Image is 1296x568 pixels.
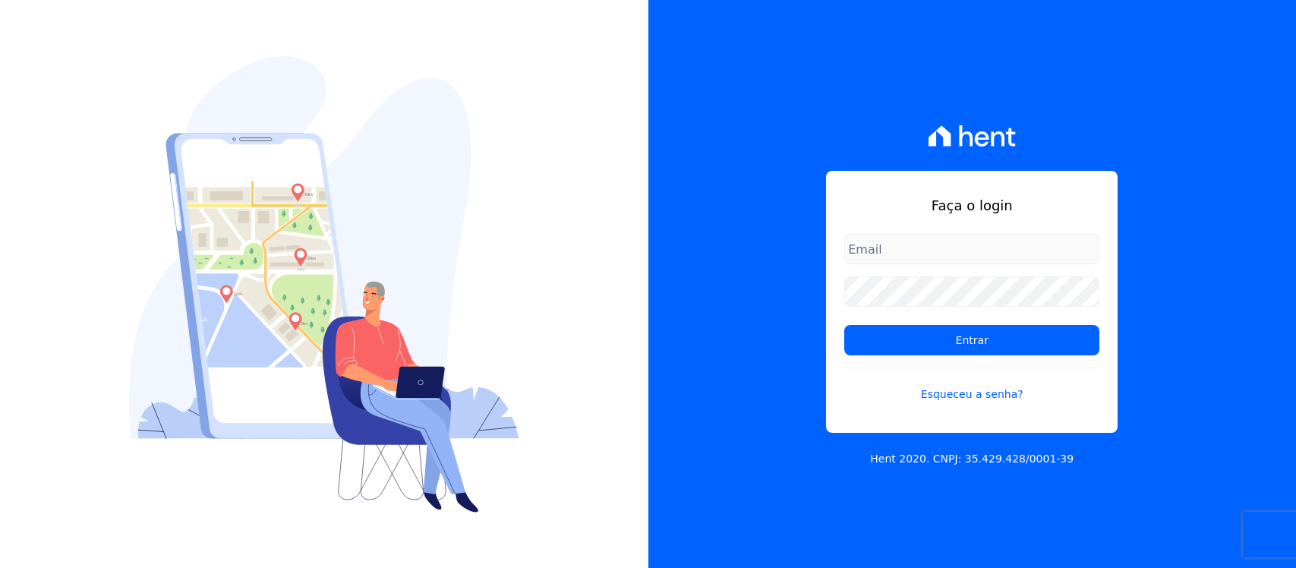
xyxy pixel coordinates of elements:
input: Entrar [844,325,1099,355]
p: Hent 2020. CNPJ: 35.429.428/0001-39 [870,451,1074,467]
input: Email [844,234,1099,264]
h1: Faça o login [844,195,1099,216]
a: Esqueceu a senha? [844,368,1099,402]
img: Login [129,56,519,513]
